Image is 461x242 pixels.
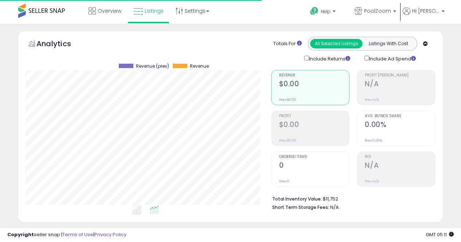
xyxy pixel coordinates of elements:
span: ROI [365,155,435,159]
i: Get Help [310,7,319,16]
span: Listings [145,7,164,15]
span: PoolZoom [364,7,391,15]
h2: N/A [365,161,435,171]
span: Revenue (prev) [136,64,169,69]
span: Overview [98,7,121,15]
small: Prev: N/A [365,179,379,183]
h2: N/A [365,80,435,90]
h5: Analytics [36,39,85,51]
a: Terms of Use [62,231,93,238]
div: Include Ad Spend [359,54,427,63]
span: Revenue [279,74,349,78]
div: Totals For [273,40,302,47]
div: seller snap | | [7,231,126,238]
h2: 0.00% [365,120,435,130]
b: Short Term Storage Fees: [272,204,329,210]
small: Prev: $0.00 [279,138,296,143]
h2: $0.00 [279,80,349,90]
small: Prev: 0 [279,179,289,183]
span: Avg. Buybox Share [365,114,435,118]
button: All Selected Listings [310,39,363,48]
li: $11,752 [272,194,430,203]
strong: Copyright [7,231,34,238]
button: Listings With Cost [362,39,415,48]
div: Include Returns [299,54,359,63]
span: Profit [PERSON_NAME] [365,74,435,78]
span: Hi [PERSON_NAME] [412,7,439,15]
span: Profit [279,114,349,118]
small: Prev: $0.00 [279,98,296,102]
small: Prev: 0.00% [365,138,382,143]
a: Help [304,1,348,24]
h2: $0.00 [279,120,349,130]
span: Help [321,8,331,15]
span: Ordered Items [279,155,349,159]
a: Hi [PERSON_NAME] [403,7,445,24]
h2: 0 [279,161,349,171]
a: Privacy Policy [94,231,126,238]
span: Revenue [190,64,209,69]
small: Prev: N/A [365,98,379,102]
b: Total Inventory Value: [272,196,322,202]
span: 2025-08-17 05:11 GMT [426,231,454,238]
span: N/A [330,204,339,211]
